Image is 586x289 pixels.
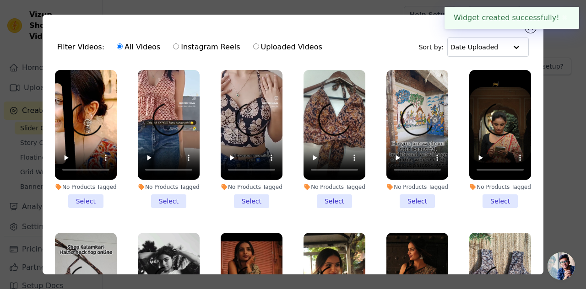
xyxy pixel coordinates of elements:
[221,183,282,191] div: No Products Tagged
[469,183,531,191] div: No Products Tagged
[304,183,365,191] div: No Products Tagged
[173,41,240,53] label: Instagram Reels
[419,37,529,57] div: Sort by:
[116,41,161,53] label: All Videos
[55,183,117,191] div: No Products Tagged
[445,7,579,29] div: Widget created successfully!
[386,183,448,191] div: No Products Tagged
[138,183,200,191] div: No Products Tagged
[57,37,327,58] div: Filter Videos:
[253,41,323,53] label: Uploaded Videos
[559,12,570,23] button: Close
[548,252,575,280] div: Open chat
